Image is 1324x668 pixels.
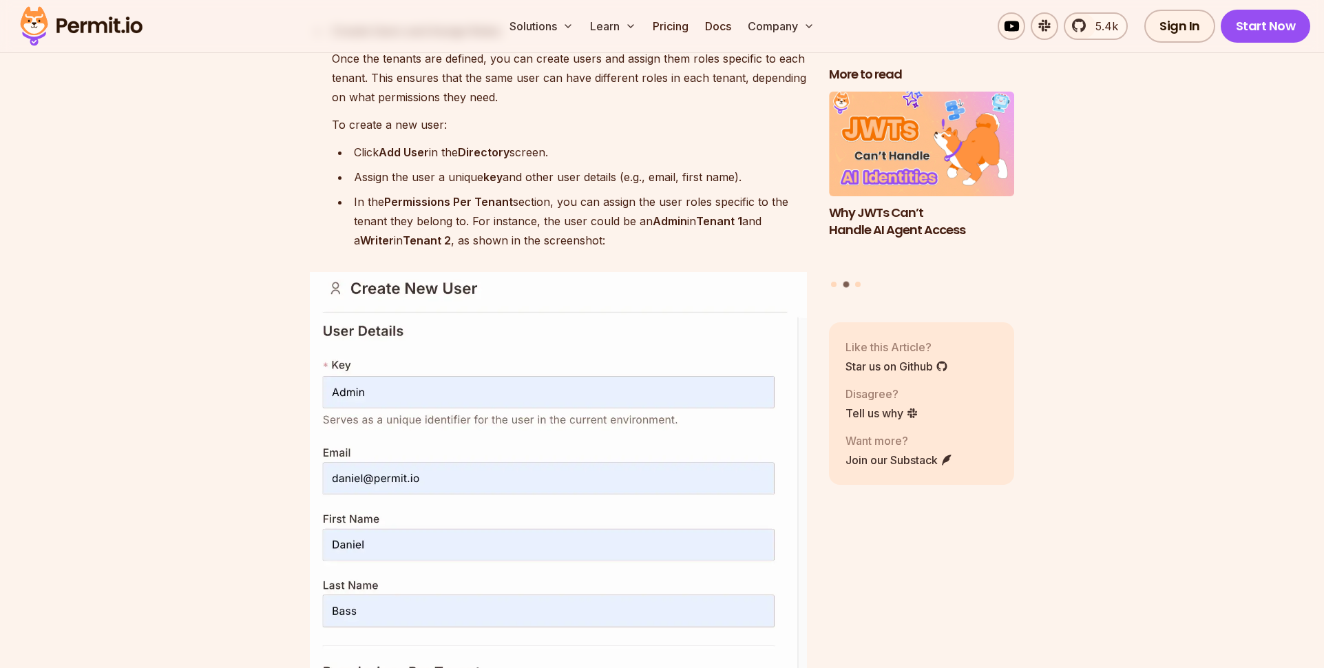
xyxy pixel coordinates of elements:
[700,12,737,40] a: Docs
[354,167,807,187] div: Assign the user a unique and other user details (e.g., email, first name).
[504,12,579,40] button: Solutions
[384,195,513,209] strong: Permissions Per Tenant
[14,3,149,50] img: Permit logo
[1064,12,1128,40] a: 5.4k
[379,145,429,159] strong: Add User
[845,404,918,421] a: Tell us why
[829,204,1015,238] h3: Why JWTs Can’t Handle AI Agent Access
[845,338,948,355] p: Like this Article?
[829,92,1015,289] div: Posts
[829,66,1015,83] h2: More to read
[829,92,1015,273] li: 2 of 3
[483,170,503,184] strong: key
[647,12,694,40] a: Pricing
[354,192,807,250] div: In the section, you can assign the user roles specific to the tenant they belong to. For instance...
[458,145,509,159] strong: Directory
[845,451,953,468] a: Join our Substack
[696,214,742,228] strong: Tenant 1
[742,12,820,40] button: Company
[1087,18,1118,34] span: 5.4k
[360,233,394,247] strong: Writer
[332,49,807,107] p: Once the tenants are defined, you can create users and assign them roles specific to each tenant....
[855,281,861,286] button: Go to slide 3
[845,432,953,448] p: Want more?
[403,233,451,247] strong: Tenant 2
[843,281,849,287] button: Go to slide 2
[831,281,837,286] button: Go to slide 1
[845,385,918,401] p: Disagree?
[1144,10,1215,43] a: Sign In
[829,92,1015,196] img: Why JWTs Can’t Handle AI Agent Access
[653,214,687,228] strong: Admin
[1221,10,1311,43] a: Start Now
[845,357,948,374] a: Star us on Github
[585,12,642,40] button: Learn
[332,115,807,134] p: To create a new user:
[354,143,807,162] div: Click in the screen.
